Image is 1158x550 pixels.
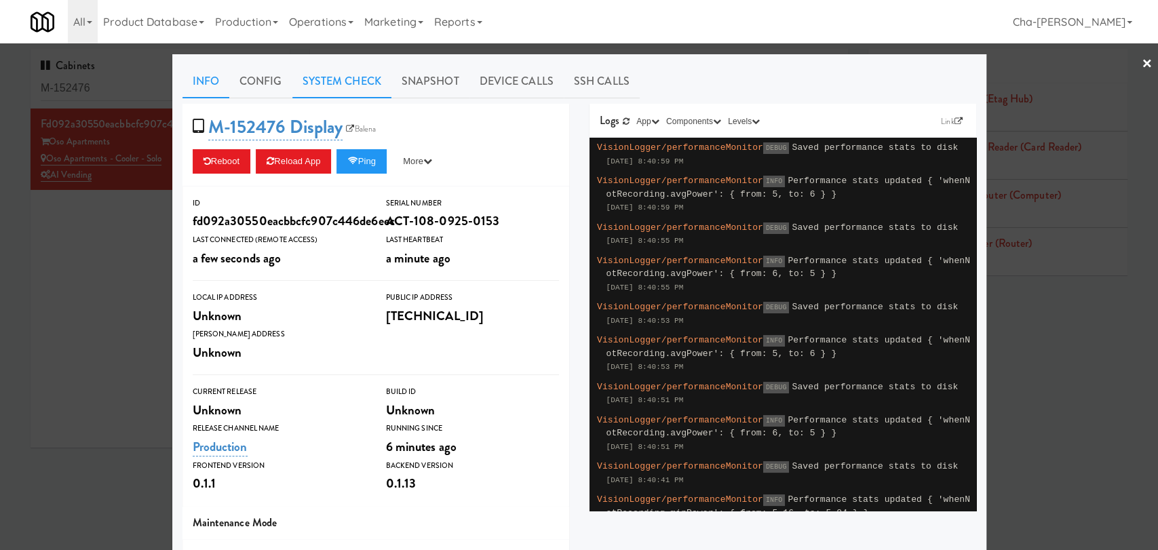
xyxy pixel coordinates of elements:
div: 0.1.1 [193,472,366,495]
span: Maintenance Mode [193,515,277,530]
span: INFO [763,256,785,267]
span: VisionLogger/performanceMonitor [597,176,763,186]
span: [DATE] 8:40:51 PM [606,396,684,404]
button: Reload App [256,149,331,174]
span: Performance stats updated { 'whenNotRecording.avgPower': { from: 5, to: 6 } } [606,176,971,199]
span: Saved performance stats to disk [792,382,958,392]
button: Components [663,115,725,128]
span: Saved performance stats to disk [792,222,958,233]
div: 0.1.13 [386,472,559,495]
span: [DATE] 8:40:53 PM [606,317,684,325]
span: VisionLogger/performanceMonitor [597,415,763,425]
div: Running Since [386,422,559,435]
span: a minute ago [386,249,450,267]
span: DEBUG [763,302,790,313]
span: INFO [763,415,785,427]
div: Last Connected (Remote Access) [193,233,366,247]
button: Levels [725,115,763,128]
div: Last Heartbeat [386,233,559,247]
a: Config [229,64,292,98]
span: Saved performance stats to disk [792,142,958,153]
div: Public IP Address [386,291,559,305]
span: [DATE] 8:40:59 PM [606,157,684,165]
button: Reboot [193,149,251,174]
div: Frontend Version [193,459,366,473]
button: App [633,115,663,128]
span: VisionLogger/performanceMonitor [597,142,763,153]
a: SSH Calls [564,64,640,98]
span: VisionLogger/performanceMonitor [597,461,763,471]
div: Build Id [386,385,559,399]
span: VisionLogger/performanceMonitor [597,256,763,266]
div: Unknown [193,399,366,422]
span: [DATE] 8:40:55 PM [606,283,684,292]
span: [DATE] 8:40:53 PM [606,363,684,371]
span: VisionLogger/performanceMonitor [597,222,763,233]
span: 6 minutes ago [386,437,457,456]
span: a few seconds ago [193,249,282,267]
span: VisionLogger/performanceMonitor [597,382,763,392]
span: VisionLogger/performanceMonitor [597,335,763,345]
span: INFO [763,335,785,347]
a: System Check [292,64,391,98]
span: DEBUG [763,461,790,473]
span: Saved performance stats to disk [792,461,958,471]
a: M-152476 Display [208,114,343,140]
span: INFO [763,176,785,187]
span: [DATE] 8:40:55 PM [606,237,684,245]
div: Unknown [386,399,559,422]
span: DEBUG [763,382,790,393]
span: Saved performance stats to disk [792,302,958,312]
span: [DATE] 8:40:59 PM [606,203,684,212]
div: ID [193,197,366,210]
a: Device Calls [469,64,564,98]
div: [TECHNICAL_ID] [386,305,559,328]
div: Serial Number [386,197,559,210]
a: Link [938,115,966,128]
span: [DATE] 8:40:51 PM [606,443,684,451]
span: DEBUG [763,142,790,154]
span: INFO [763,494,785,506]
a: Info [182,64,229,98]
div: Backend Version [386,459,559,473]
div: Local IP Address [193,291,366,305]
span: DEBUG [763,222,790,234]
span: Performance stats updated { 'whenNotRecording.avgPower': { from: 6, to: 5 } } [606,256,971,279]
span: Logs [600,113,619,128]
button: More [392,149,443,174]
span: VisionLogger/performanceMonitor [597,494,763,505]
a: × [1142,43,1153,85]
div: ACT-108-0925-0153 [386,210,559,233]
div: [PERSON_NAME] Address [193,328,366,341]
div: Unknown [193,305,366,328]
div: Unknown [193,341,366,364]
span: Performance stats updated { 'whenNotRecording.minPower': { from: 5.16, to: 5.04 } } [606,494,971,518]
a: Snapshot [391,64,469,98]
div: fd092a30550eacbbcfc907c446de6eec [193,210,366,233]
div: Current Release [193,385,366,399]
span: VisionLogger/performanceMonitor [597,302,763,312]
a: Production [193,437,248,456]
span: Performance stats updated { 'whenNotRecording.avgPower': { from: 5, to: 6 } } [606,335,971,359]
a: Balena [343,122,379,136]
span: Performance stats updated { 'whenNotRecording.avgPower': { from: 6, to: 5 } } [606,415,971,439]
button: Ping [336,149,387,174]
img: Micromart [31,10,54,34]
div: Release Channel Name [193,422,366,435]
span: [DATE] 8:40:41 PM [606,476,684,484]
